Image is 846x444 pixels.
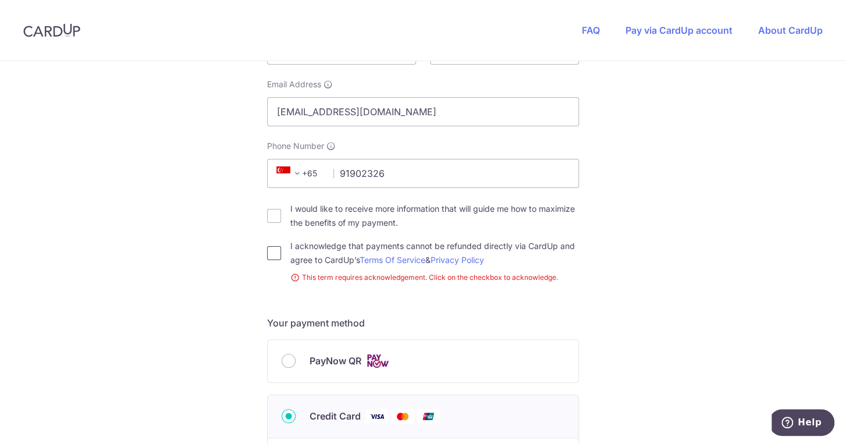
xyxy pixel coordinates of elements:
a: Privacy Policy [431,255,484,265]
label: I would like to receive more information that will guide me how to maximize the benefits of my pa... [290,202,579,230]
small: This term requires acknowledgement. Click on the checkbox to acknowledge. [290,272,579,283]
span: Email Address [267,79,321,90]
img: Visa [365,409,389,424]
a: Terms Of Service [360,255,425,265]
span: PayNow QR [310,354,361,368]
img: Mastercard [391,409,414,424]
span: +65 [276,166,304,180]
input: Email address [267,97,579,126]
a: About CardUp [758,24,823,36]
a: FAQ [582,24,600,36]
a: Pay via CardUp account [625,24,733,36]
span: Credit Card [310,409,361,423]
label: I acknowledge that payments cannot be refunded directly via CardUp and agree to CardUp’s & [290,239,579,267]
iframe: Opens a widget where you can find more information [772,409,834,438]
img: Cards logo [366,354,389,368]
img: Union Pay [417,409,440,424]
img: CardUp [23,23,80,37]
div: Credit Card Visa Mastercard Union Pay [282,409,564,424]
span: Phone Number [267,140,324,152]
span: +65 [273,166,325,180]
h5: Your payment method [267,316,579,330]
div: PayNow QR Cards logo [282,354,564,368]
